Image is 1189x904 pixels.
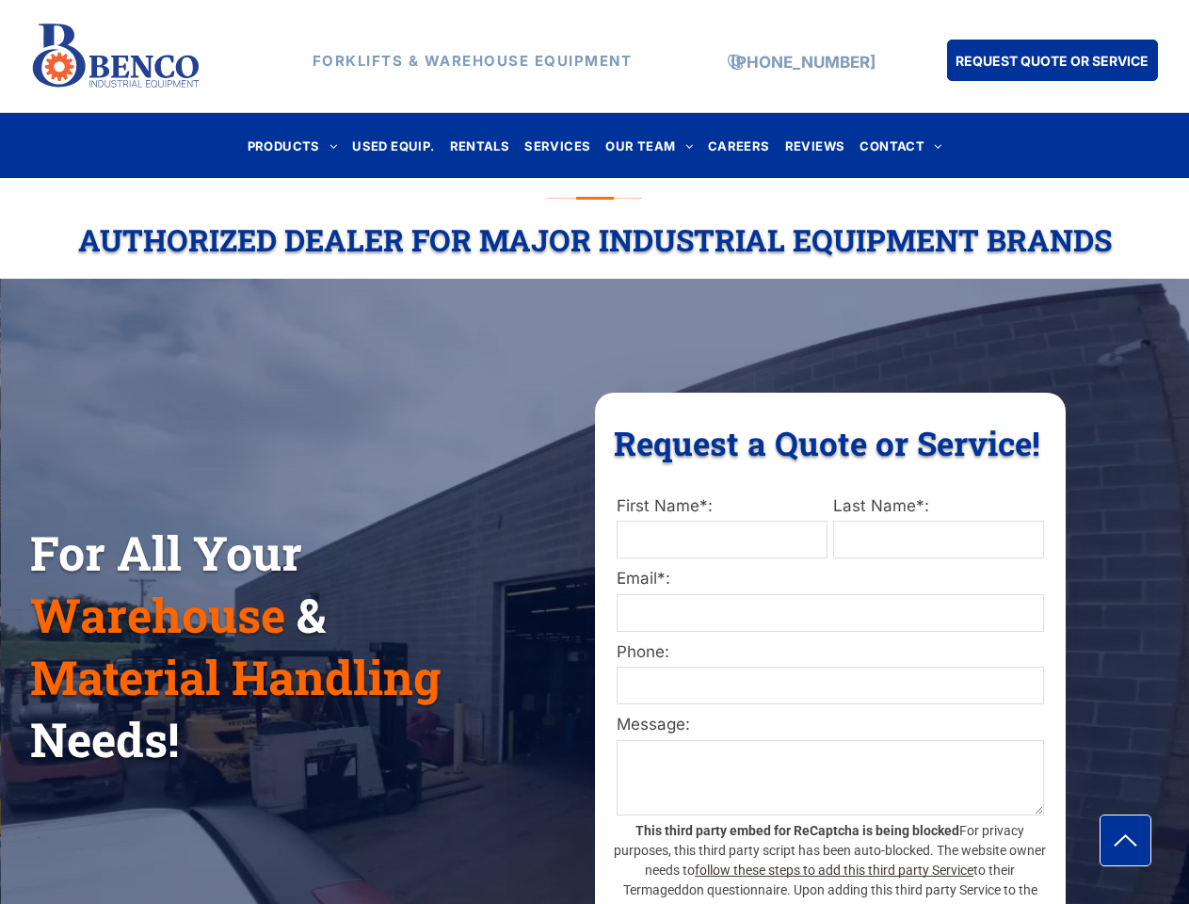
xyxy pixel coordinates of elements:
a: REQUEST QUOTE OR SERVICE [947,40,1158,81]
span: Material Handling [30,646,441,708]
span: Needs! [30,708,179,770]
a: PRODUCTS [240,133,345,158]
label: First Name*: [617,494,827,519]
a: [PHONE_NUMBER] [731,53,876,72]
a: USED EQUIP. [345,133,442,158]
span: Authorized Dealer For Major Industrial Equipment Brands [78,219,1112,260]
span: Warehouse [30,584,285,646]
a: CAREERS [700,133,778,158]
a: CONTACT [852,133,949,158]
span: For All Your [30,522,302,584]
label: Last Name*: [833,494,1044,519]
strong: This third party embed for ReCaptcha is being blocked [635,823,959,838]
label: Message: [617,713,1044,737]
span: & [297,584,326,646]
strong: FORKLIFTS & WAREHOUSE EQUIPMENT [313,52,633,70]
a: SERVICES [517,133,598,158]
a: REVIEWS [778,133,853,158]
label: Email*: [617,567,1044,591]
a: RENTALS [442,133,518,158]
a: OUR TEAM [598,133,700,158]
label: Phone: [617,640,1044,665]
span: REQUEST QUOTE OR SERVICE [956,43,1149,78]
a: follow these steps to add this third party Service [695,863,973,878]
span: Request a Quote or Service! [614,421,1040,464]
